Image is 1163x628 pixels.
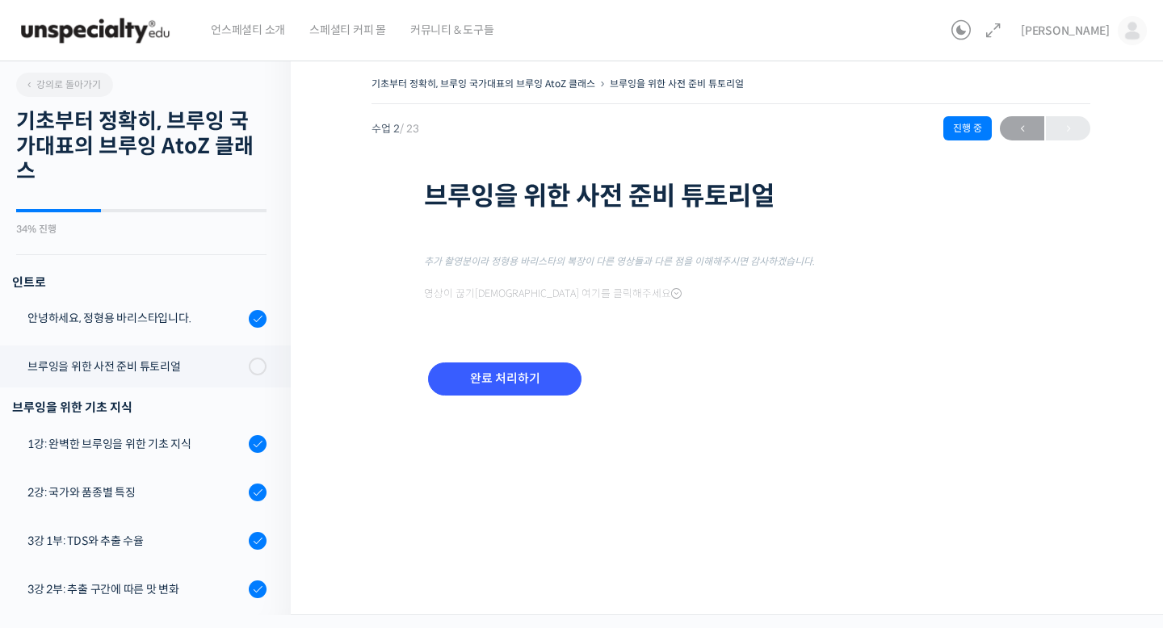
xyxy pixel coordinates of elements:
[24,78,101,90] span: 강의로 돌아가기
[372,77,595,90] a: 기초부터 정확히, 브루잉 국가대표의 브루잉 AtoZ 클래스
[16,73,113,97] a: 강의로 돌아가기
[12,396,267,418] div: 브루잉을 위한 기초 지식
[1000,116,1044,140] a: ←이전
[12,271,267,293] h3: 인트로
[428,362,581,396] input: 완료 처리하기
[943,116,992,140] div: 진행 중
[27,435,244,453] div: 1강: 완벽한 브루잉을 위한 기초 지식
[27,484,244,501] div: 2강: 국가와 품종별 특징
[27,358,244,375] div: 브루잉을 위한 사전 준비 튜토리얼
[27,532,244,550] div: 3강 1부: TDS와 추출 수율
[1000,118,1044,140] span: ←
[424,287,682,300] span: 영상이 끊기[DEMOGRAPHIC_DATA] 여기를 클릭해주세요
[610,77,744,90] a: 브루잉을 위한 사전 준비 튜토리얼
[16,224,267,234] div: 34% 진행
[400,122,419,136] span: / 23
[27,580,244,598] div: 3강 2부: 추출 구간에 따른 맛 변화
[424,181,1038,211] h1: 브루잉을 위한 사전 준비 튜토리얼
[27,309,244,327] div: 안녕하세요, 정형용 바리스타입니다.
[1021,23,1110,38] span: [PERSON_NAME]
[424,255,815,267] sub: 추가 촬영분이라 정형용 바리스타의 복장이 다른 영상들과 다른 점을 이해해주시면 감사하겠습니다.
[372,124,419,134] span: 수업 2
[16,109,267,185] h2: 기초부터 정확히, 브루잉 국가대표의 브루잉 AtoZ 클래스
